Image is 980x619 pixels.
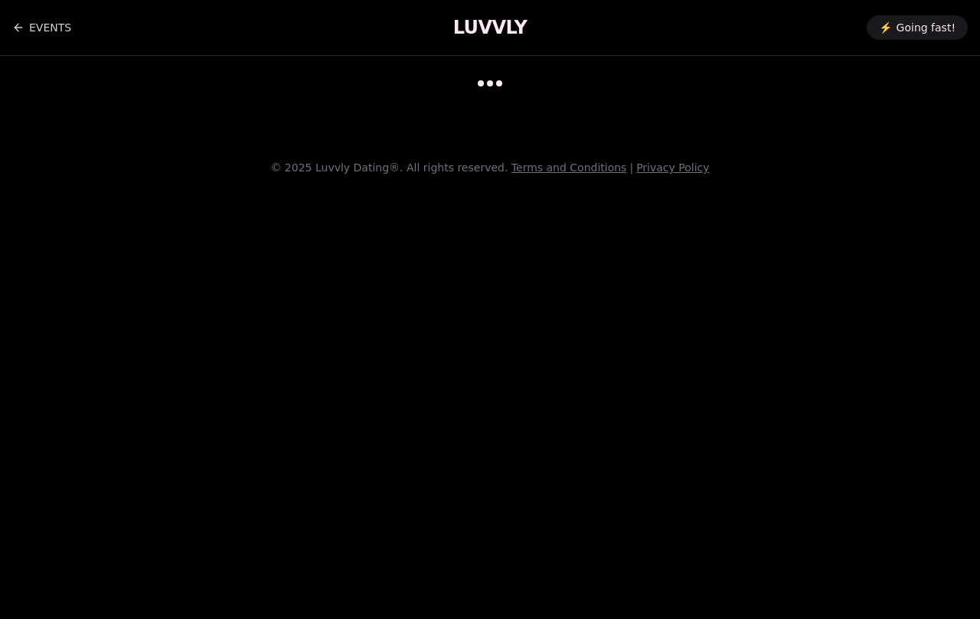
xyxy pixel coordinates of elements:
a: LUVVLY [453,15,527,40]
a: Terms and Conditions [511,161,627,174]
span: | [629,161,633,174]
a: Privacy Policy [636,161,709,174]
span: Going fast! [897,20,955,35]
a: Back to events [12,12,71,43]
span: ⚡️ [879,20,892,35]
